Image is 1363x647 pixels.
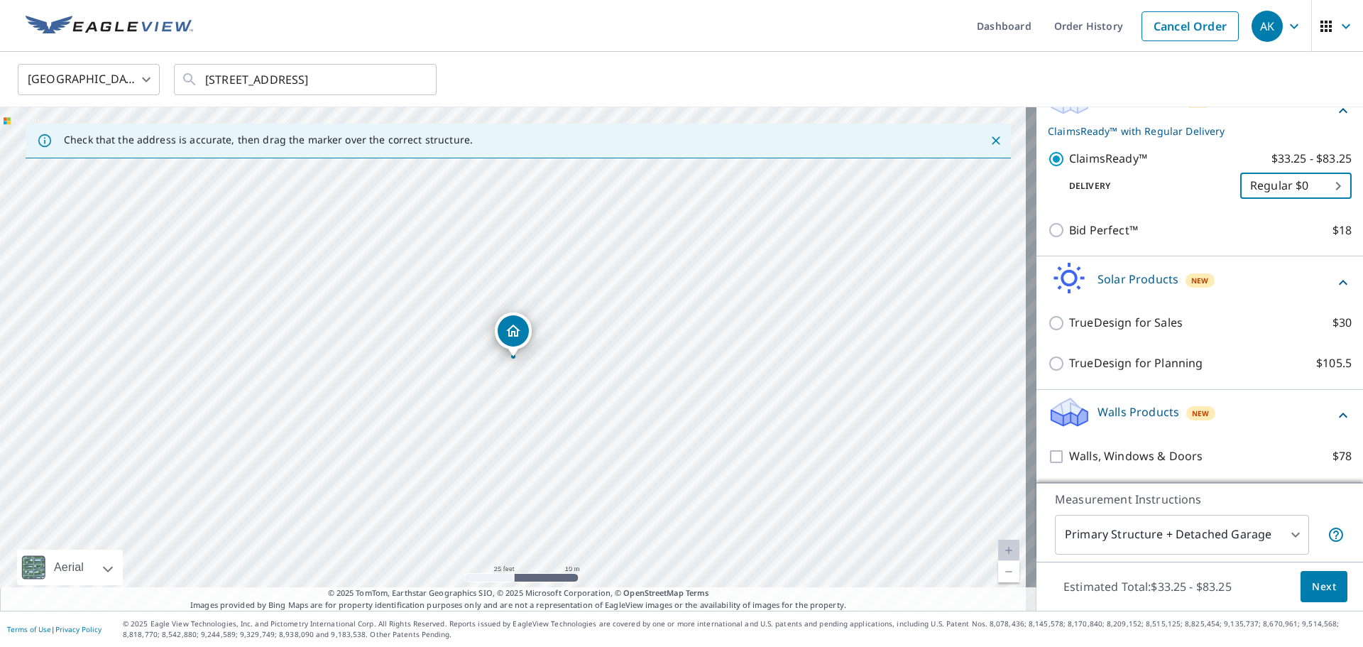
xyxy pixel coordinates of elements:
[998,540,1019,561] a: Current Level 20, Zoom In Disabled
[987,131,1005,150] button: Close
[7,624,51,634] a: Terms of Use
[205,60,407,99] input: Search by address or latitude-longitude
[1192,408,1210,419] span: New
[17,550,123,585] div: Aerial
[623,587,683,598] a: OpenStreetMap
[1240,166,1352,206] div: Regular $0
[1252,11,1283,42] div: AK
[1048,262,1352,303] div: Solar ProductsNew
[998,561,1019,582] a: Current Level 20, Zoom Out
[1069,150,1147,168] p: ClaimsReady™
[1191,275,1209,286] span: New
[1069,222,1138,239] p: Bid Perfect™
[1048,83,1352,138] div: Roof ProductsNewClaimsReady™ with Regular Delivery
[1052,571,1243,602] p: Estimated Total: $33.25 - $83.25
[1048,180,1240,192] p: Delivery
[26,16,193,37] img: EV Logo
[1312,578,1336,596] span: Next
[7,625,102,634] p: |
[1328,526,1345,543] span: Your report will include the primary structure and a detached garage if one exists.
[328,587,709,599] span: © 2025 TomTom, Earthstar Geographics SIO, © 2025 Microsoft Corporation, ©
[18,60,160,99] div: [GEOGRAPHIC_DATA]
[1271,150,1352,168] p: $33.25 - $83.25
[686,587,709,598] a: Terms
[50,550,88,585] div: Aerial
[1332,222,1352,239] p: $18
[1097,403,1179,420] p: Walls Products
[55,624,102,634] a: Privacy Policy
[1069,447,1203,465] p: Walls, Windows & Doors
[495,312,532,357] div: Dropped pin, building 1, Residential property, 7204 Rfd Long Grove, IL 60060
[1055,515,1309,555] div: Primary Structure + Detached Garage
[1142,11,1239,41] a: Cancel Order
[1316,354,1352,372] p: $105.5
[1069,354,1203,372] p: TrueDesign for Planning
[1301,571,1347,603] button: Next
[1048,124,1335,138] p: ClaimsReady™ with Regular Delivery
[1055,491,1345,508] p: Measurement Instructions
[1048,396,1352,436] div: Walls ProductsNew
[1332,314,1352,332] p: $30
[1069,314,1183,332] p: TrueDesign for Sales
[1097,271,1178,288] p: Solar Products
[1332,447,1352,465] p: $78
[123,619,1356,640] p: © 2025 Eagle View Technologies, Inc. and Pictometry International Corp. All Rights Reserved. Repo...
[64,134,473,146] p: Check that the address is accurate, then drag the marker over the correct structure.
